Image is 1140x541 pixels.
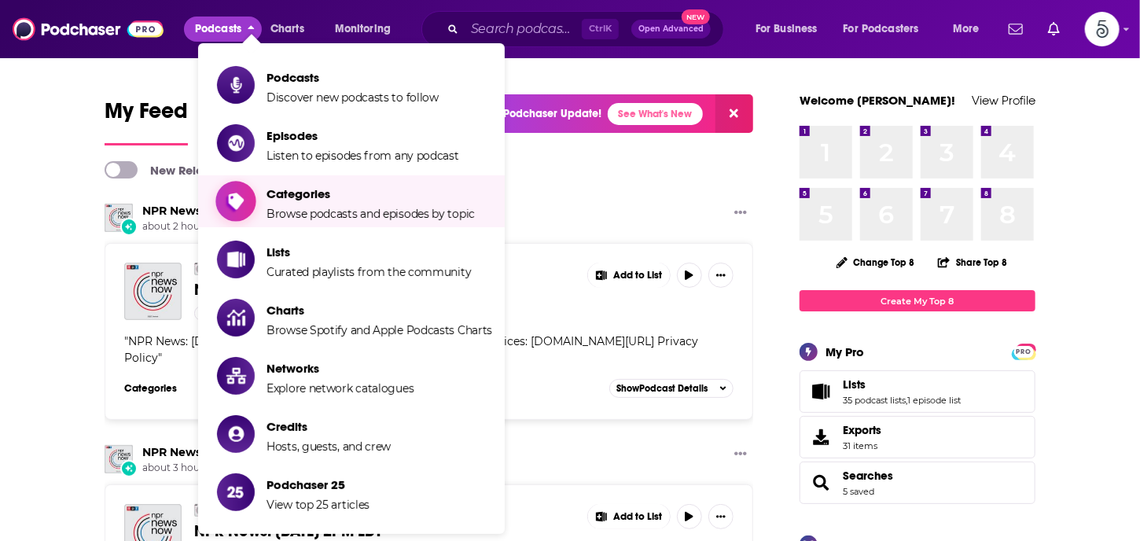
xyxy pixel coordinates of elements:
[745,17,837,42] button: open menu
[1014,346,1033,358] span: PRO
[608,103,703,125] a: See What's New
[105,445,133,473] a: NPR News Now
[267,265,471,279] span: Curated playlists from the community
[124,382,195,395] h3: Categories
[194,280,576,300] a: NPR News: [DATE] 3PM EDT
[267,90,439,105] span: Discover new podcasts to follow
[267,440,391,454] span: Hosts, guests, and crew
[800,370,1035,413] span: Lists
[906,395,907,406] span: ,
[267,245,471,259] span: Lists
[708,504,734,529] button: Show More Button
[194,263,207,275] img: NPR News Now
[826,344,864,359] div: My Pro
[142,204,230,218] a: NPR News Now
[142,445,357,460] h3: released a new episode
[270,18,304,40] span: Charts
[142,445,230,459] a: NPR News Now
[267,70,439,85] span: Podcasts
[194,280,382,300] span: NPR News: [DATE] 3PM EDT
[613,511,662,523] span: Add to List
[942,17,999,42] button: open menu
[682,9,710,24] span: New
[124,334,698,365] span: " "
[267,477,370,492] span: Podchaser 25
[972,93,1035,108] a: View Profile
[194,521,576,541] a: NPR News: [DATE] 2PM EDT
[184,17,262,42] button: close menu
[105,204,133,232] img: NPR News Now
[13,14,164,44] img: Podchaser - Follow, Share and Rate Podcasts
[800,93,955,108] a: Welcome [PERSON_NAME]!
[260,17,314,42] a: Charts
[728,204,753,223] button: Show More Button
[335,18,391,40] span: Monitoring
[267,361,414,376] span: Networks
[120,460,138,477] div: New Episode
[805,472,837,494] a: Searches
[267,128,459,143] span: Episodes
[843,423,881,437] span: Exports
[708,263,734,288] button: Show More Button
[953,18,980,40] span: More
[194,306,253,321] button: 4m 40s
[582,19,619,39] span: Ctrl K
[124,263,182,320] img: NPR News: 09-24-2025 3PM EDT
[800,462,1035,504] span: Searches
[756,18,818,40] span: For Business
[609,379,734,398] button: ShowPodcast Details
[728,445,753,465] button: Show More Button
[267,207,475,221] span: Browse podcasts and episodes by topic
[588,263,670,288] button: Show More Button
[588,504,670,529] button: Show More Button
[1085,12,1120,46] img: User Profile
[267,303,492,318] span: Charts
[833,17,942,42] button: open menu
[105,161,311,178] a: New Releases & Guests Only
[843,486,874,497] a: 5 saved
[142,462,357,475] span: about 3 hours ago
[1085,12,1120,46] span: Logged in as Spiral5-G2
[827,252,925,272] button: Change Top 8
[465,17,582,42] input: Search podcasts, credits, & more...
[120,218,138,235] div: New Episode
[1002,16,1029,42] a: Show notifications dropdown
[195,18,241,40] span: Podcasts
[805,426,837,448] span: Exports
[324,17,411,42] button: open menu
[843,469,893,483] a: Searches
[800,290,1035,311] a: Create My Top 8
[194,504,207,517] img: NPR News Now
[267,498,370,512] span: View top 25 articles
[267,419,391,434] span: Credits
[1014,345,1033,357] a: PRO
[105,98,188,134] span: My Feed
[805,381,837,403] a: Lists
[1042,16,1066,42] a: Show notifications dropdown
[613,270,662,282] span: Add to List
[1085,12,1120,46] button: Show profile menu
[843,377,961,392] a: Lists
[142,204,357,219] h3: released a new episode
[267,149,459,163] span: Listen to episodes from any podcast
[800,416,1035,458] a: Exports
[436,11,739,47] div: Search podcasts, credits, & more...
[843,395,906,406] a: 35 podcast lists
[843,440,881,451] span: 31 items
[616,383,708,394] span: Show Podcast Details
[267,381,414,396] span: Explore network catalogues
[843,377,866,392] span: Lists
[105,98,188,145] a: My Feed
[142,220,357,234] span: about 2 hours ago
[937,247,1008,278] button: Share Top 8
[267,323,492,337] span: Browse Spotify and Apple Podcasts Charts
[194,521,382,541] span: NPR News: [DATE] 2PM EDT
[638,25,704,33] span: Open Advanced
[267,186,475,201] span: Categories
